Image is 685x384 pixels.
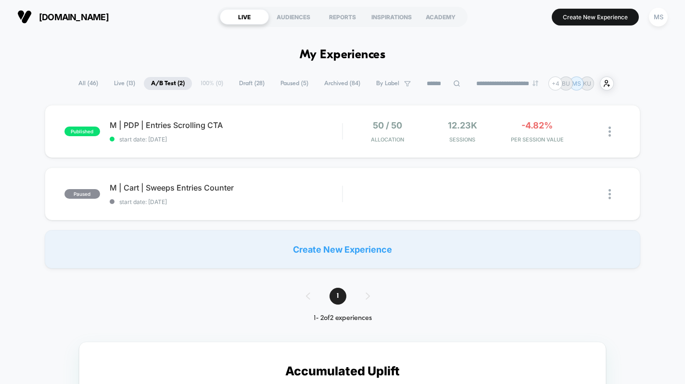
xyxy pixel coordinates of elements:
[14,9,112,25] button: [DOMAIN_NAME]
[220,9,269,25] div: LIVE
[110,183,342,192] span: M | Cart | Sweeps Entries Counter
[17,10,32,24] img: Visually logo
[583,80,591,87] p: KU
[64,189,100,199] span: paused
[64,127,100,136] span: published
[285,364,400,378] p: Accumulated Uplift
[107,77,142,90] span: Live ( 13 )
[502,136,572,143] span: PER SESSION VALUE
[448,120,477,130] span: 12.23k
[39,12,109,22] span: [DOMAIN_NAME]
[71,77,105,90] span: All ( 46 )
[45,230,641,269] div: Create New Experience
[609,127,611,137] img: close
[609,189,611,199] img: close
[144,77,192,90] span: A/B Test ( 2 )
[376,80,399,87] span: By Label
[330,288,346,305] span: 1
[521,120,553,130] span: -4.82%
[317,77,368,90] span: Archived ( 84 )
[269,9,318,25] div: AUDIENCES
[552,9,639,26] button: Create New Experience
[296,314,389,322] div: 1 - 2 of 2 experiences
[273,77,316,90] span: Paused ( 5 )
[110,136,342,143] span: start date: [DATE]
[649,8,668,26] div: MS
[110,120,342,130] span: M | PDP | Entries Scrolling CTA
[232,77,272,90] span: Draft ( 28 )
[533,80,538,86] img: end
[371,136,404,143] span: Allocation
[367,9,416,25] div: INSPIRATIONS
[572,80,581,87] p: MS
[427,136,497,143] span: Sessions
[300,48,386,62] h1: My Experiences
[373,120,402,130] span: 50 / 50
[548,77,562,90] div: + 4
[562,80,570,87] p: BU
[416,9,465,25] div: ACADEMY
[110,198,342,205] span: start date: [DATE]
[318,9,367,25] div: REPORTS
[646,7,671,27] button: MS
